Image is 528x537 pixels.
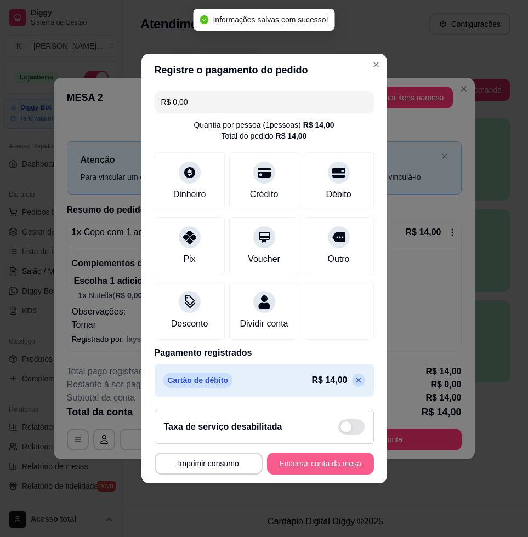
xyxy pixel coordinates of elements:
div: Total do pedido [222,130,307,141]
div: Crédito [250,188,279,201]
div: Voucher [248,253,280,266]
div: Dinheiro [173,188,206,201]
div: Débito [326,188,351,201]
div: R$ 14,00 [276,130,307,141]
p: Cartão de débito [163,373,232,388]
p: R$ 14,00 [312,374,348,387]
p: Pagamento registrados [155,346,374,359]
h2: Taxa de serviço desabilitada [164,420,282,433]
button: Close [367,56,385,73]
div: Dividir conta [240,317,288,330]
div: Desconto [171,317,208,330]
span: check-circle [200,15,208,24]
input: Ex.: hambúrguer de cordeiro [161,91,367,113]
div: Outro [327,253,349,266]
button: Imprimir consumo [155,453,263,475]
span: Informações salvas com sucesso! [213,15,328,24]
button: Encerrar conta da mesa [267,453,374,475]
div: Pix [183,253,195,266]
div: R$ 14,00 [303,119,334,130]
div: Quantia por pessoa ( 1 pessoas) [194,119,334,130]
header: Registre o pagamento do pedido [141,54,387,87]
